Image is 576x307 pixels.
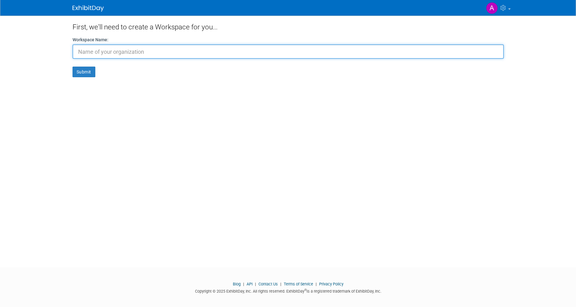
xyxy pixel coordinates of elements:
[247,282,253,286] a: API
[319,282,343,286] a: Privacy Policy
[242,282,246,286] span: |
[73,16,504,37] div: First, we'll need to create a Workspace for you...
[253,282,258,286] span: |
[314,282,318,286] span: |
[279,282,283,286] span: |
[73,5,104,12] img: ExhibitDay
[284,282,313,286] a: Terms of Service
[258,282,278,286] a: Contact Us
[486,2,498,14] img: Alex Corrigan
[73,37,108,43] label: Workspace Name:
[73,67,95,77] button: Submit
[73,44,504,59] input: Name of your organization
[304,288,307,292] sup: ®
[233,282,241,286] a: Blog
